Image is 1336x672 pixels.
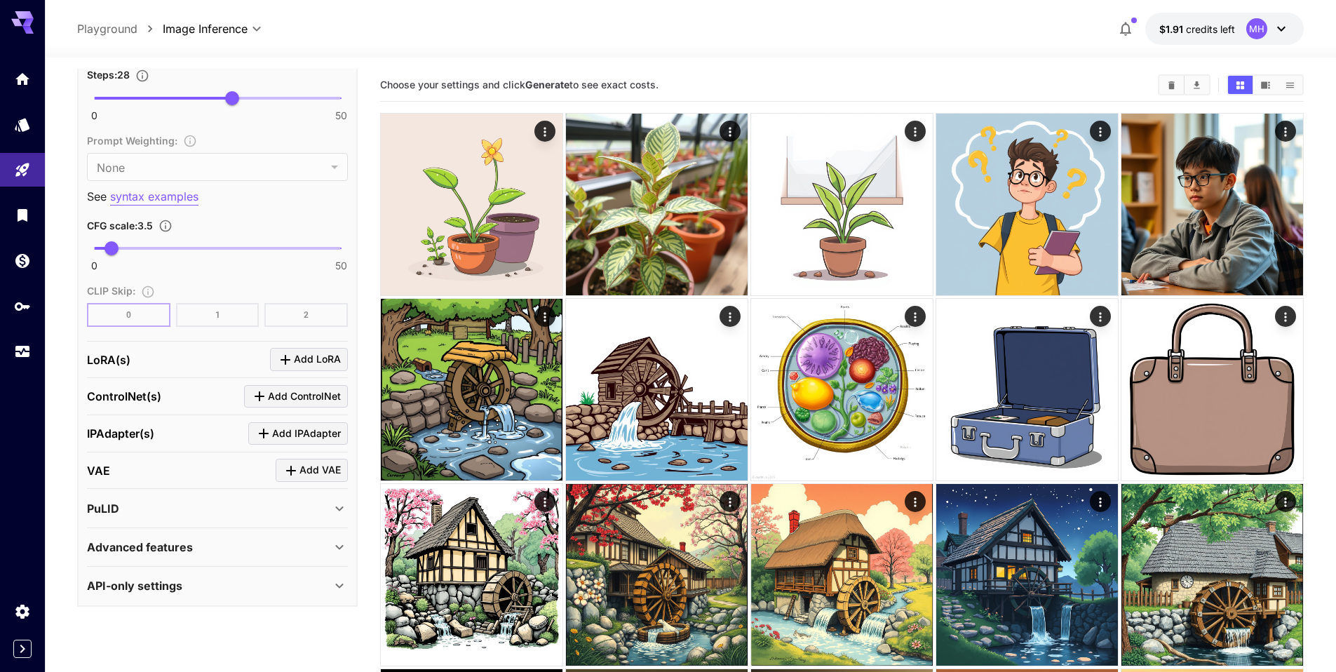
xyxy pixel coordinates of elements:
[534,306,555,327] div: Actions
[87,425,154,442] p: IPAdapter(s)
[381,299,562,481] img: Z
[270,348,348,371] button: Click to add LoRA
[163,20,248,37] span: Image Inference
[299,462,341,479] span: Add VAE
[566,484,748,666] img: Z
[87,569,348,603] div: API-only settings
[936,484,1118,666] img: Z
[87,530,348,564] div: Advanced features
[1159,22,1235,36] div: $1.9093
[268,388,341,405] span: Add ControlNet
[566,114,748,295] img: 2Q==
[77,20,137,37] a: Playground
[87,388,161,405] p: ControlNet(s)
[87,282,348,327] div: CLIP Skip is not compatible with FLUX models.
[14,206,31,224] div: Library
[380,79,659,90] span: Choose your settings and click to see exact costs.
[720,306,741,327] div: Actions
[905,121,926,142] div: Actions
[91,109,97,123] span: 0
[1158,74,1210,95] div: Clear AllDownload All
[14,603,31,620] div: Settings
[14,116,31,133] div: Models
[566,299,748,481] img: 9k=
[1121,484,1303,666] img: 9k=
[905,306,926,327] div: Actions
[87,462,110,479] p: VAE
[244,385,348,408] button: Click to add ControlNet
[1159,23,1186,35] span: $1.91
[751,484,933,666] img: 2Q==
[87,539,193,556] p: Advanced features
[87,500,119,517] p: PuLID
[1253,76,1278,94] button: Show media in video view
[1121,299,1303,481] img: 9k=
[248,422,348,445] button: Click to add IPAdapter
[335,259,347,273] span: 50
[751,299,933,481] img: 9k=
[1090,306,1111,327] div: Actions
[751,114,933,295] img: Z
[534,491,555,512] div: Actions
[1186,23,1235,35] span: credits left
[936,114,1118,295] img: 2Q==
[525,79,569,90] b: Generate
[14,343,31,361] div: Usage
[14,161,31,179] div: Playground
[1275,491,1296,512] div: Actions
[110,188,198,206] button: syntax examples
[905,491,926,512] div: Actions
[87,132,348,181] div: Prompt Weighting is not compatible with FLUX models.
[1228,76,1253,94] button: Show media in grid view
[1185,76,1209,94] button: Download All
[14,297,31,315] div: API Keys
[130,69,155,83] button: Set the number of denoising steps used to refine the image. More steps typically lead to higher q...
[77,20,163,37] nav: breadcrumb
[936,299,1118,481] img: 9k=
[14,70,31,88] div: Home
[534,121,555,142] div: Actions
[335,109,347,123] span: 50
[87,220,153,231] span: CFG scale : 3.5
[87,351,130,368] p: LoRA(s)
[1090,491,1111,512] div: Actions
[1275,306,1296,327] div: Actions
[720,491,741,512] div: Actions
[87,188,348,206] p: See
[91,259,97,273] span: 0
[1145,13,1304,45] button: $1.9093MH
[1278,76,1302,94] button: Show media in list view
[276,459,348,482] button: Click to add VAE
[1159,76,1184,94] button: Clear All
[1246,18,1267,39] div: MH
[1090,121,1111,142] div: Actions
[720,121,741,142] div: Actions
[87,577,182,594] p: API-only settings
[14,252,31,269] div: Wallet
[87,69,130,81] span: Steps : 28
[294,351,341,368] span: Add LoRA
[381,114,562,295] img: 9k=
[87,492,348,525] div: PuLID
[153,219,178,233] button: Adjusts how closely the generated image aligns with the input prompt. A higher value enforces str...
[381,484,562,666] img: 9k=
[1275,121,1296,142] div: Actions
[13,640,32,658] button: Expand sidebar
[272,425,341,443] span: Add IPAdapter
[1121,114,1303,295] img: 2Q==
[1227,74,1304,95] div: Show media in grid viewShow media in video viewShow media in list view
